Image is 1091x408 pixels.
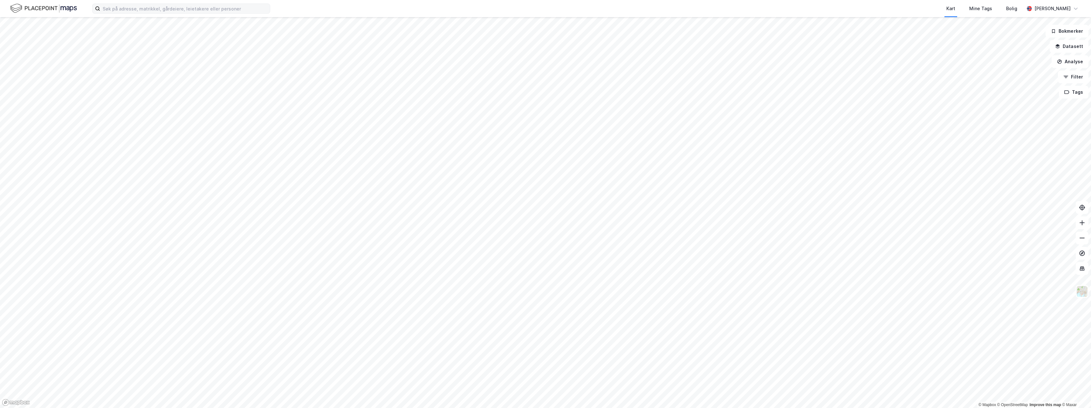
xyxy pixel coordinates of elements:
button: Analyse [1052,55,1088,68]
div: [PERSON_NAME] [1034,5,1071,12]
div: Kart [946,5,955,12]
a: Mapbox [978,403,996,407]
button: Bokmerker [1046,25,1088,37]
iframe: Chat Widget [1059,377,1091,408]
input: Søk på adresse, matrikkel, gårdeiere, leietakere eller personer [100,4,270,13]
img: logo.f888ab2527a4732fd821a326f86c7f29.svg [10,3,77,14]
button: Filter [1058,71,1088,83]
a: Mapbox homepage [2,399,30,406]
button: Datasett [1050,40,1088,53]
a: Improve this map [1030,403,1061,407]
a: OpenStreetMap [997,403,1028,407]
button: Tags [1059,86,1088,99]
div: Kontrollprogram for chat [1059,377,1091,408]
div: Bolig [1006,5,1017,12]
img: Z [1076,285,1088,297]
div: Mine Tags [969,5,992,12]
